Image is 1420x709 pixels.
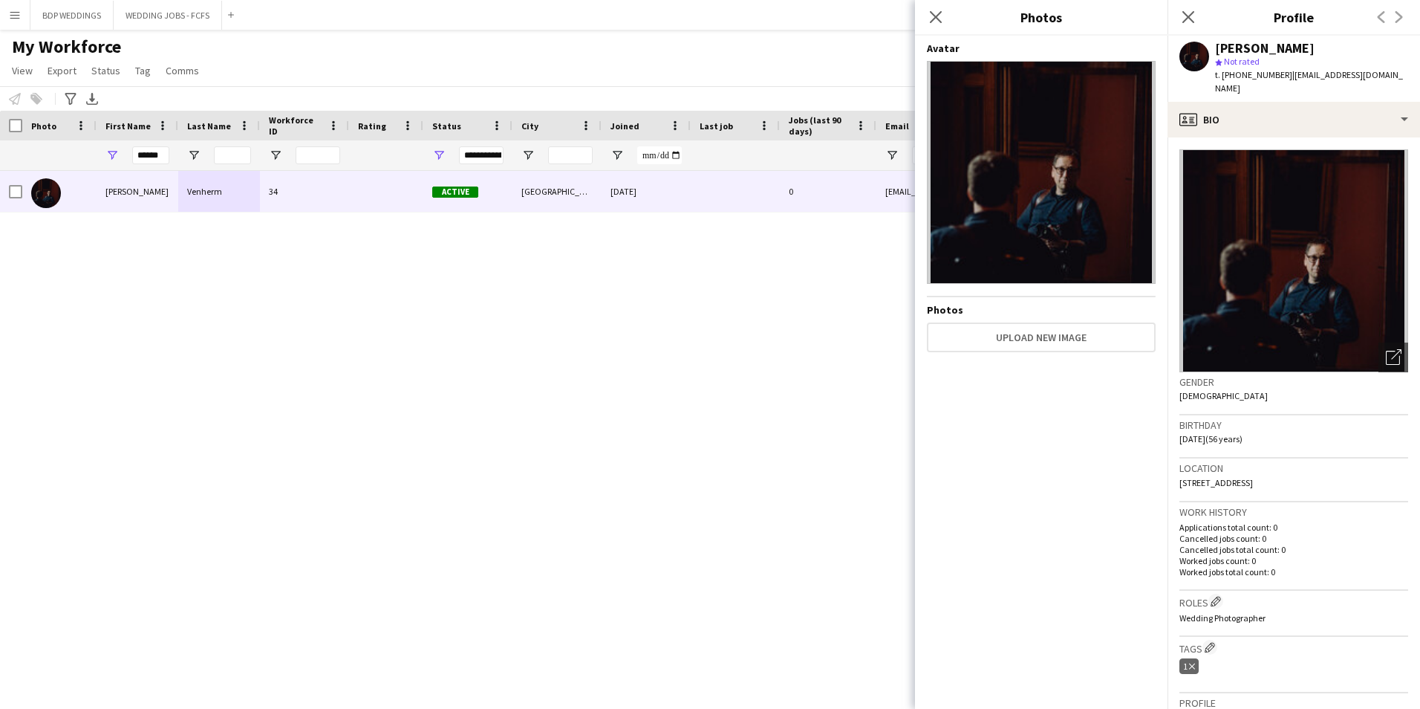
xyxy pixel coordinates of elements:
img: Martin Venherm [31,178,61,208]
a: Tag [129,61,157,80]
button: Upload new image [927,323,1156,352]
app-action-btn: Export XLSX [83,90,101,108]
h3: Roles [1179,594,1408,609]
div: 1 [1179,658,1199,674]
span: My Workforce [12,36,121,58]
input: First Name Filter Input [132,146,169,164]
span: Comms [166,64,199,77]
button: Open Filter Menu [187,149,201,162]
span: Active [432,187,478,198]
button: Open Filter Menu [885,149,899,162]
button: Open Filter Menu [432,149,446,162]
span: Photo [31,120,56,132]
button: Open Filter Menu [610,149,624,162]
button: Open Filter Menu [521,149,535,162]
button: Open Filter Menu [105,149,119,162]
div: Venherm [178,171,260,212]
span: Tag [135,64,151,77]
h3: Birthday [1179,418,1408,432]
h4: Photos [927,303,1156,317]
button: WEDDING JOBS - FCFS [114,1,222,30]
p: Cancelled jobs count: 0 [1179,533,1408,544]
app-action-btn: Advanced filters [62,90,79,108]
span: Workforce ID [269,114,322,137]
div: Bio [1167,102,1420,137]
button: Open Filter Menu [269,149,282,162]
span: City [521,120,538,132]
div: Open photos pop-in [1378,343,1408,372]
img: Crew avatar [927,61,1156,284]
h3: Work history [1179,505,1408,519]
div: [GEOGRAPHIC_DATA] [512,171,602,212]
span: Jobs (last 90 days) [789,114,850,137]
input: City Filter Input [548,146,593,164]
a: View [6,61,39,80]
span: Email [885,120,909,132]
button: BDP WEDDINGS [30,1,114,30]
img: Crew avatar or photo [1179,149,1408,372]
div: 0 [780,171,876,212]
span: Last Name [187,120,231,132]
a: Comms [160,61,205,80]
input: Last Name Filter Input [214,146,251,164]
p: Applications total count: 0 [1179,522,1408,533]
span: t. [PHONE_NUMBER] [1215,69,1292,80]
p: Worked jobs count: 0 [1179,555,1408,566]
span: Status [91,64,120,77]
h3: Gender [1179,375,1408,389]
h3: Profile [1167,7,1420,27]
span: View [12,64,33,77]
span: Wedding Photographer [1179,612,1266,624]
p: Cancelled jobs total count: 0 [1179,544,1408,555]
h3: Photos [915,7,1167,27]
input: Joined Filter Input [637,146,682,164]
span: [STREET_ADDRESS] [1179,477,1253,488]
h3: Location [1179,462,1408,475]
input: Email Filter Input [912,146,1165,164]
span: Rating [358,120,386,132]
span: | [EMAIL_ADDRESS][DOMAIN_NAME] [1215,69,1403,94]
div: [EMAIL_ADDRESS][DOMAIN_NAME] [876,171,1173,212]
a: Export [42,61,82,80]
h4: Avatar [927,42,1156,55]
div: 34 [260,171,349,212]
span: [DATE] (56 years) [1179,433,1242,444]
span: Status [432,120,461,132]
div: [PERSON_NAME] [1215,42,1315,55]
a: Status [85,61,126,80]
span: Last job [700,120,733,132]
span: Export [48,64,76,77]
span: [DEMOGRAPHIC_DATA] [1179,390,1268,401]
h3: Tags [1179,640,1408,655]
span: Joined [610,120,639,132]
input: Workforce ID Filter Input [296,146,340,164]
div: [DATE] [602,171,691,212]
span: Not rated [1224,56,1260,67]
p: Worked jobs total count: 0 [1179,566,1408,577]
span: First Name [105,120,151,132]
div: [PERSON_NAME] [97,171,178,212]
